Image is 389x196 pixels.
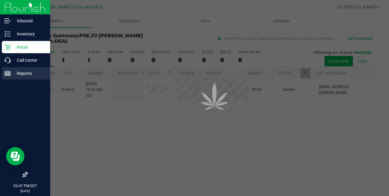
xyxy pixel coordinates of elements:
[11,43,47,51] p: Retail
[11,70,47,77] p: Reports
[11,30,47,38] p: Inventory
[6,147,24,165] iframe: Resource center
[5,44,11,50] inline-svg: Retail
[5,70,11,76] inline-svg: Reports
[3,189,47,193] p: [DATE]
[11,17,47,24] p: Inbound
[5,57,11,63] inline-svg: Call Center
[5,31,11,37] inline-svg: Inventory
[5,18,11,24] inline-svg: Inbound
[3,183,47,189] p: 03:47 PM EDT
[11,57,47,64] p: Call Center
